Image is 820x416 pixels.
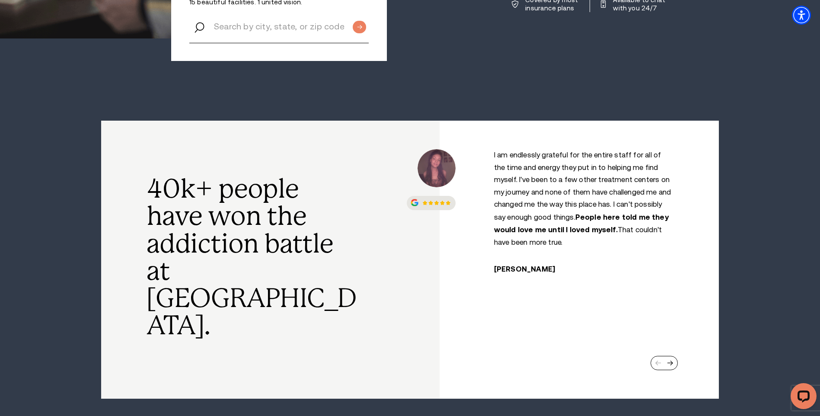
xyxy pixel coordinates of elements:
[667,360,673,366] div: Next slide
[456,149,702,273] div: /
[494,149,673,249] p: I am endlessly grateful for the entire staff for all of the time and energy they put in to helpin...
[189,10,369,43] input: Search by city, state, or zip code
[494,213,669,234] strong: People here told me they would love me until I loved myself.
[792,6,811,25] div: Accessibility Menu
[494,265,555,273] cite: [PERSON_NAME]
[418,149,455,187] img: a person with long hair
[784,380,820,416] iframe: LiveChat chat widget
[147,175,358,339] h2: 40k+ people have won the addiction battle at [GEOGRAPHIC_DATA].
[353,21,366,33] input: Submit button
